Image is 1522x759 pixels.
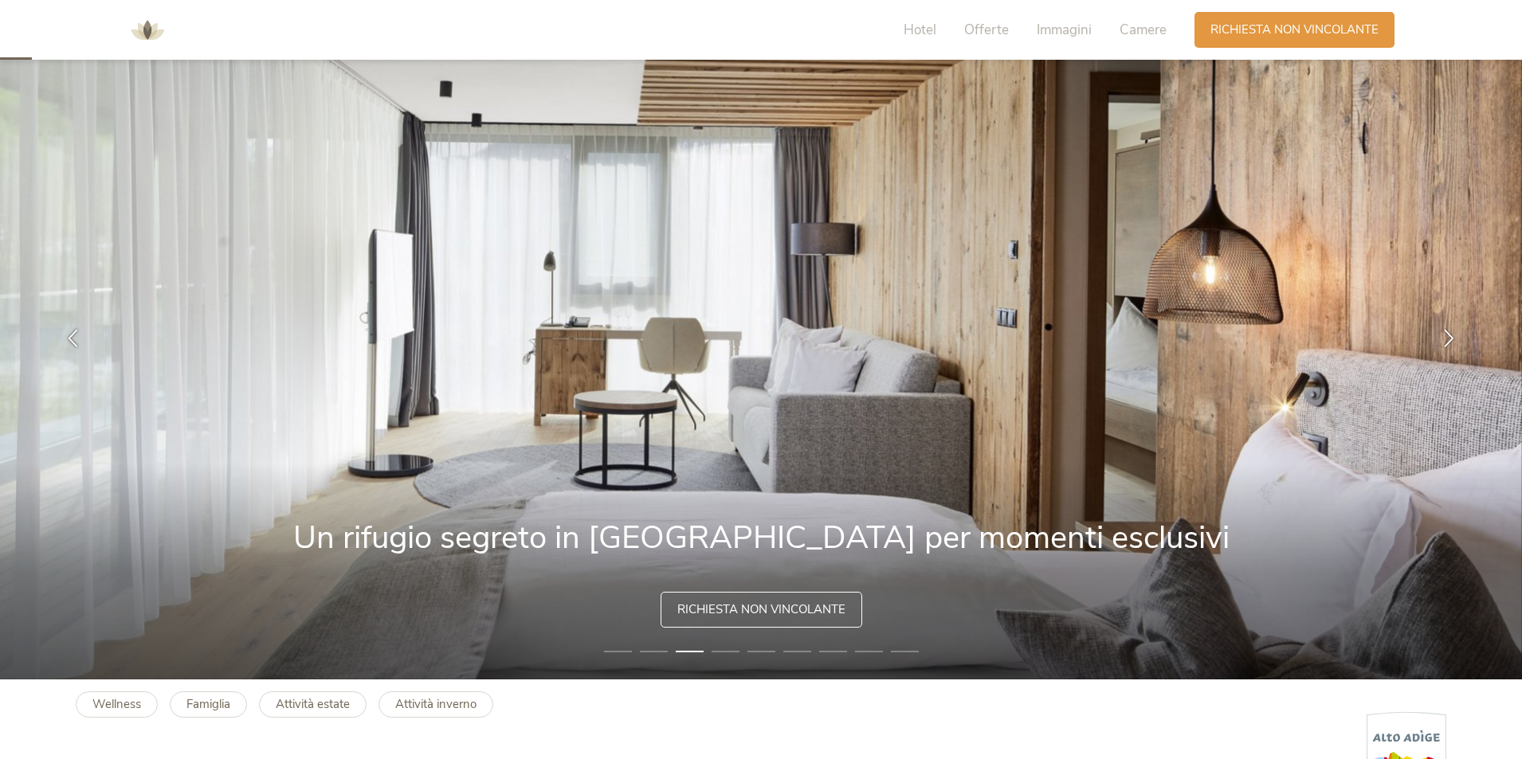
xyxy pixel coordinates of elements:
span: Richiesta non vincolante [677,601,845,618]
b: Attività estate [276,696,350,712]
a: Attività inverno [379,691,493,718]
span: Camere [1120,21,1167,39]
b: Attività inverno [395,696,477,712]
span: Immagini [1037,21,1092,39]
a: Famiglia [170,691,247,718]
img: AMONTI & LUNARIS Wellnessresort [124,6,171,54]
span: Richiesta non vincolante [1210,22,1379,38]
span: Hotel [904,21,936,39]
a: Wellness [76,691,158,718]
a: Attività estate [259,691,367,718]
span: Offerte [964,21,1009,39]
b: Wellness [92,696,141,712]
a: AMONTI & LUNARIS Wellnessresort [124,24,171,35]
b: Famiglia [186,696,230,712]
